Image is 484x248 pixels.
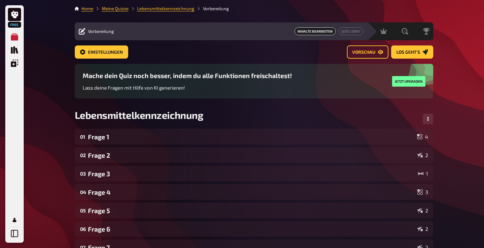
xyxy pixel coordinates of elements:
div: 2 [417,208,428,213]
div: Frage 3 [88,170,415,178]
span: Free [9,23,20,27]
span: Lebensmittelkennzeichnung [75,109,203,121]
a: Einblendungen [8,57,21,70]
a: Mein Konto [8,213,21,227]
span: Inhalte Bearbeiten [295,27,336,35]
div: 01 [80,134,85,140]
span: Lass deine Fragen mit Hilfe von KI generieren! [83,85,185,91]
span: Einstellungen [88,50,123,55]
div: 2 [417,226,428,232]
div: 3 [417,189,428,195]
div: 02 [80,152,85,158]
div: 05 [80,207,85,213]
div: Frage 1 [88,133,414,141]
li: Meine Quizze [93,5,128,12]
div: 1 [418,171,428,176]
span: Vorbereitung [88,29,114,34]
a: Lebensmittelkennzeichnung [137,6,194,11]
div: Frage 6 [88,225,415,233]
h3: Mache dein Quiz noch besser, indem du alle Funktionen freischaltest! [83,72,292,79]
li: Lebensmittelkennzeichnung [128,5,194,12]
button: Reihenfolge anpassen [423,114,433,124]
div: Frage 2 [88,152,415,159]
a: Home [81,6,93,11]
a: Quiz Sammlung [8,43,21,57]
div: Frage 4 [88,188,415,196]
a: Los geht's [391,45,433,59]
a: Meine Quizze [8,30,21,43]
button: Jetzt upgraden [392,76,425,87]
li: Vorbereitung [194,5,229,12]
span: Vorschau [352,50,375,55]
div: Frage 5 [88,207,415,214]
a: Quiz Lobby [338,27,363,35]
a: Einstellungen [75,45,128,59]
a: Vorschau [347,45,388,59]
div: 2 [417,152,428,158]
div: 06 [80,226,85,232]
div: 03 [80,171,85,177]
a: Meine Quizze [102,6,128,11]
div: 04 [80,189,85,195]
div: 4 [417,134,428,139]
li: Home [81,5,93,12]
span: Los geht's [396,50,420,55]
